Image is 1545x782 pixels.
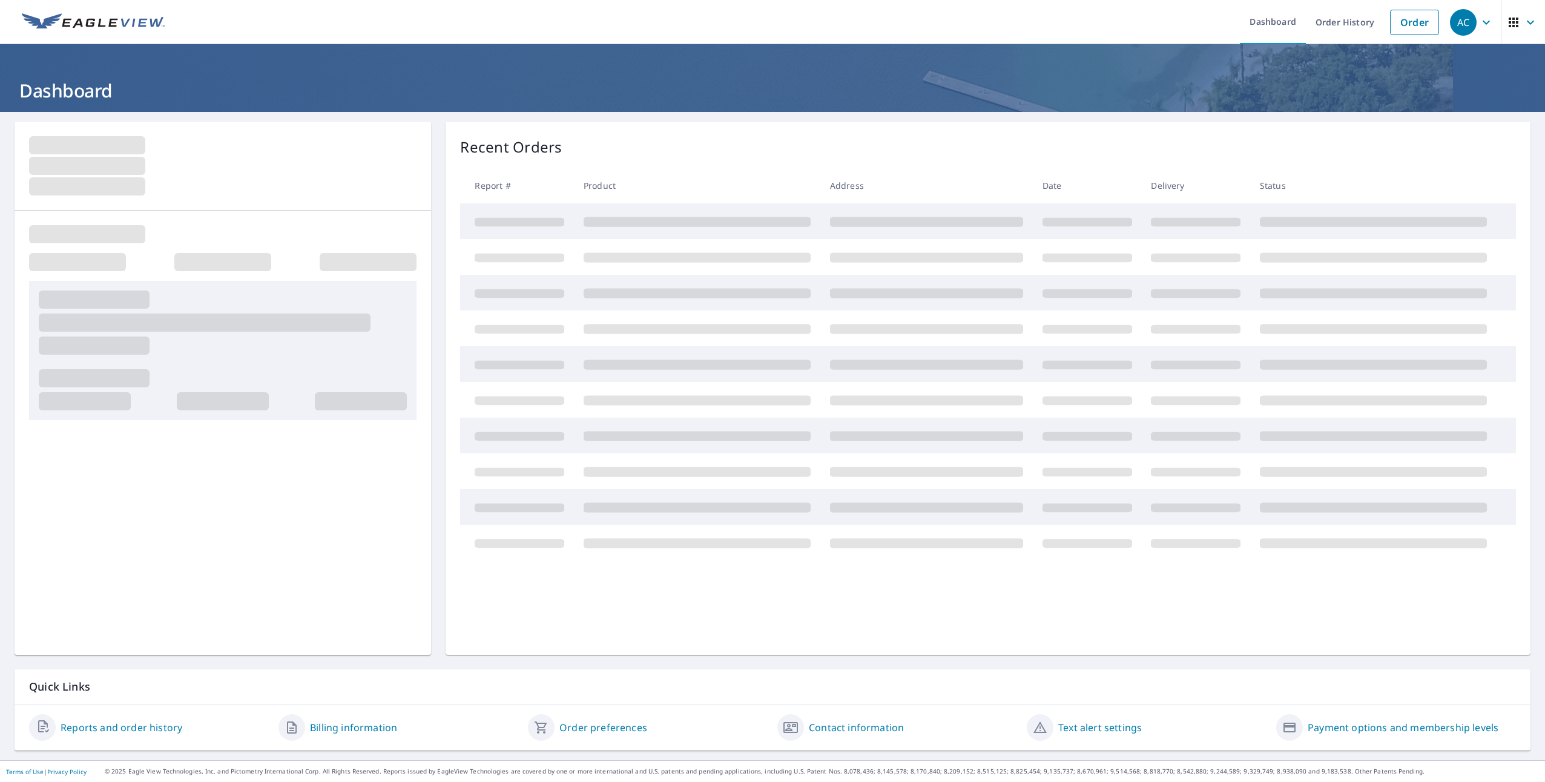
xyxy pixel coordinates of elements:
img: EV Logo [22,13,165,31]
a: Terms of Use [6,767,44,776]
p: Quick Links [29,679,1516,694]
p: | [6,768,87,775]
p: © 2025 Eagle View Technologies, Inc. and Pictometry International Corp. All Rights Reserved. Repo... [105,767,1539,776]
a: Privacy Policy [47,767,87,776]
th: Product [574,168,820,203]
th: Status [1250,168,1497,203]
p: Recent Orders [460,136,562,158]
a: Contact information [809,720,904,735]
th: Date [1033,168,1142,203]
th: Delivery [1141,168,1250,203]
h1: Dashboard [15,78,1530,103]
th: Address [820,168,1033,203]
th: Report # [460,168,574,203]
a: Reports and order history [61,720,182,735]
a: Order preferences [559,720,647,735]
a: Text alert settings [1058,720,1142,735]
a: Billing information [310,720,397,735]
a: Order [1390,10,1439,35]
div: AC [1450,9,1477,36]
a: Payment options and membership levels [1308,720,1498,735]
